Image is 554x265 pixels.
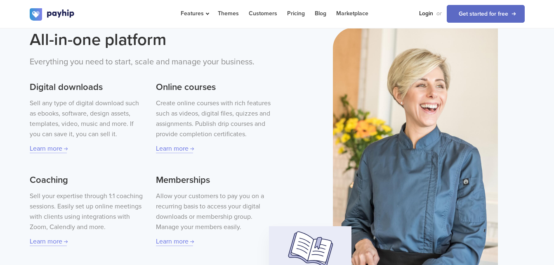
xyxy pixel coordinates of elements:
[30,144,67,153] a: Learn more
[30,237,67,246] a: Learn more
[30,191,144,232] p: Sell your expertise through 1:1 coaching sessions. Easily set up online meetings with clients usi...
[30,56,271,69] p: Everything you need to start, scale and manage your business.
[156,174,271,187] h3: Memberships
[156,144,193,153] a: Learn more
[30,174,144,187] h3: Coaching
[30,81,144,94] h3: Digital downloads
[156,237,193,246] a: Learn more
[447,5,525,23] a: Get started for free
[30,98,144,140] p: Sell any type of digital download such as ebooks, software, design assets, templates, video, musi...
[156,191,271,232] p: Allow your customers to pay you on a recurring basis to access your digital downloads or membersh...
[181,10,208,17] span: Features
[30,28,271,52] h2: All-in-one platform
[156,81,271,94] h3: Online courses
[30,8,75,21] img: logo.svg
[156,98,271,140] p: Create online courses with rich features such as videos, digital files, quizzes and assignments. ...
